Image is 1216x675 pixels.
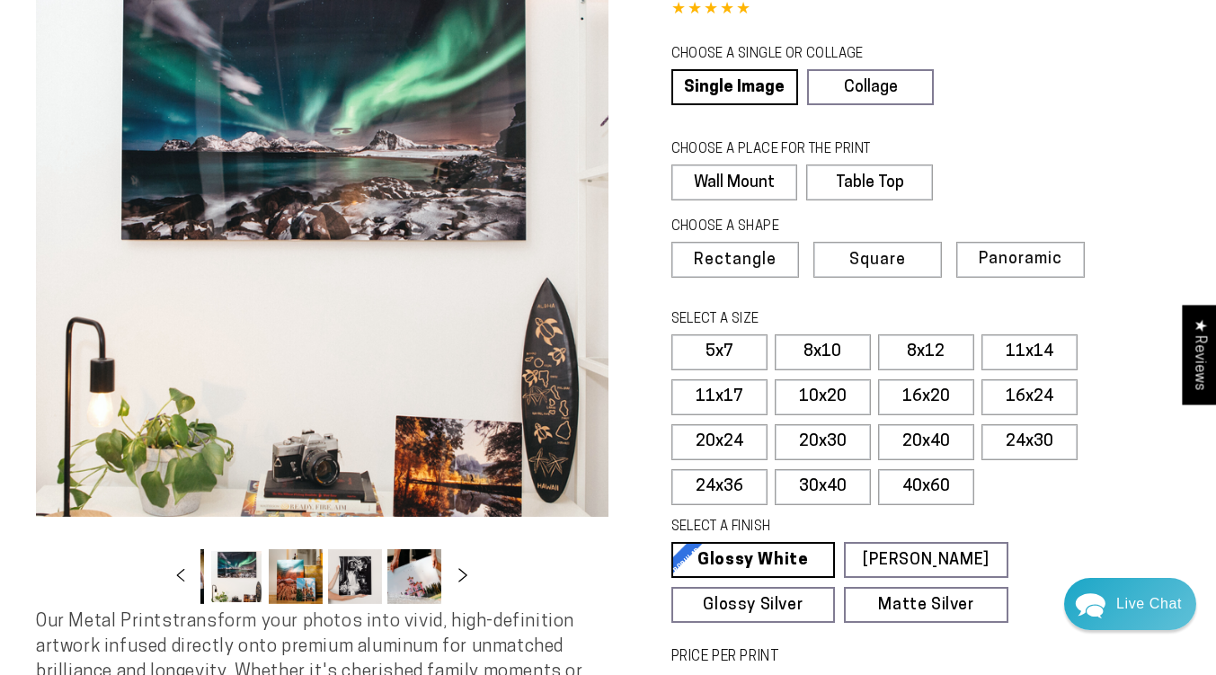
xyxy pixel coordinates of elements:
a: [PERSON_NAME] [844,542,1008,578]
legend: SELECT A FINISH [671,518,970,537]
label: 24x36 [671,469,768,505]
legend: SELECT A SIZE [671,310,970,330]
label: 8x10 [775,334,871,370]
a: Single Image [671,69,798,105]
label: 20x40 [878,424,974,460]
span: Rectangle [694,253,777,269]
label: 10x20 [775,379,871,415]
button: Load image 6 in gallery view [328,549,382,604]
label: 16x20 [878,379,974,415]
div: Click to open Judge.me floating reviews tab [1182,305,1216,404]
div: Contact Us Directly [1116,578,1182,630]
label: 8x12 [878,334,974,370]
span: Panoramic [979,251,1062,268]
div: Chat widget toggle [1064,578,1196,630]
a: Collage [807,69,934,105]
label: Wall Mount [671,164,798,200]
label: 20x30 [775,424,871,460]
label: 5x7 [671,334,768,370]
label: PRICE PER PRINT [671,647,1181,668]
label: 11x14 [981,334,1078,370]
label: Table Top [806,164,933,200]
label: 30x40 [775,469,871,505]
button: Slide left [161,556,200,596]
button: Load image 5 in gallery view [269,549,323,604]
label: 20x24 [671,424,768,460]
button: Load image 7 in gallery view [387,549,441,604]
label: 40x60 [878,469,974,505]
label: 16x24 [981,379,1078,415]
button: Load image 4 in gallery view [209,549,263,604]
a: Glossy White [671,542,836,578]
a: Matte Silver [844,587,1008,623]
a: Glossy Silver [671,587,836,623]
legend: CHOOSE A PLACE FOR THE PRINT [671,140,917,160]
button: Slide right [443,556,483,596]
span: Square [849,253,906,269]
label: 11x17 [671,379,768,415]
legend: CHOOSE A SHAPE [671,218,919,237]
label: 24x30 [981,424,1078,460]
legend: CHOOSE A SINGLE OR COLLAGE [671,45,918,65]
